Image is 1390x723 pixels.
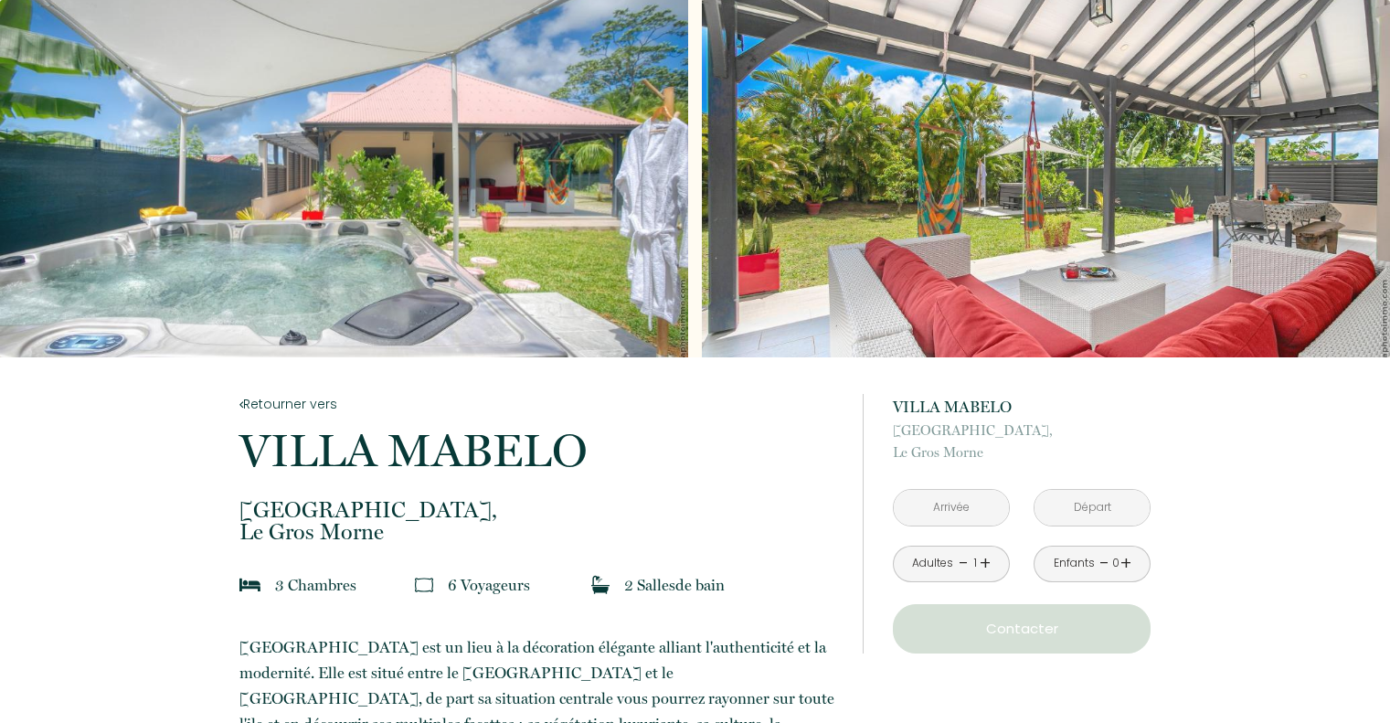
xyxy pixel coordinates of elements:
p: 3 Chambre [275,572,356,598]
a: - [1099,549,1109,578]
span: [GEOGRAPHIC_DATA], [893,420,1151,441]
div: Enfants [1054,555,1095,572]
p: VILLA MABELO [239,428,839,473]
a: + [1120,549,1131,578]
span: s [524,576,530,594]
p: Le Gros Morne [893,420,1151,463]
p: Le Gros Morne [239,499,839,543]
p: Contacter [899,618,1144,640]
input: Arrivée [894,490,1009,526]
p: 6 Voyageur [448,572,530,598]
div: 1 [971,555,980,572]
span: [GEOGRAPHIC_DATA], [239,499,839,521]
a: + [980,549,991,578]
p: 2 Salle de bain [624,572,725,598]
button: Contacter [893,604,1151,654]
span: s [669,576,675,594]
a: Retourner vers [239,394,839,414]
p: VILLA MABELO [893,394,1151,420]
input: Départ [1035,490,1150,526]
span: s [350,576,356,594]
div: 0 [1111,555,1120,572]
img: guests [415,576,433,594]
a: - [959,549,969,578]
div: Adultes [912,555,953,572]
